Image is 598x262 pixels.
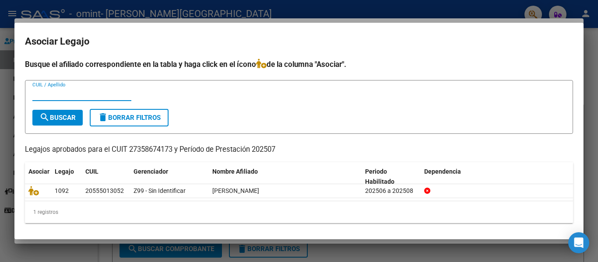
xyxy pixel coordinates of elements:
span: BARRIOS AGUSTIN NICOLAS [212,187,259,194]
span: Borrar Filtros [98,114,161,122]
span: Periodo Habilitado [365,168,394,185]
span: Buscar [39,114,76,122]
div: Open Intercom Messenger [568,232,589,253]
span: Nombre Afiliado [212,168,258,175]
div: 20555013052 [85,186,124,196]
span: 1092 [55,187,69,194]
span: CUIL [85,168,98,175]
datatable-header-cell: Dependencia [421,162,573,191]
datatable-header-cell: Asociar [25,162,51,191]
mat-icon: search [39,112,50,122]
h4: Busque el afiliado correspondiente en la tabla y haga click en el ícono de la columna "Asociar". [25,59,573,70]
datatable-header-cell: CUIL [82,162,130,191]
button: Buscar [32,110,83,126]
span: Dependencia [424,168,461,175]
button: Borrar Filtros [90,109,169,126]
p: Legajos aprobados para el CUIT 27358674173 y Período de Prestación 202507 [25,144,573,155]
span: Asociar [28,168,49,175]
datatable-header-cell: Legajo [51,162,82,191]
datatable-header-cell: Nombre Afiliado [209,162,362,191]
datatable-header-cell: Periodo Habilitado [362,162,421,191]
mat-icon: delete [98,112,108,122]
span: Gerenciador [134,168,168,175]
div: 1 registros [25,201,573,223]
span: Z99 - Sin Identificar [134,187,186,194]
span: Legajo [55,168,74,175]
h2: Asociar Legajo [25,33,573,50]
datatable-header-cell: Gerenciador [130,162,209,191]
div: 202506 a 202508 [365,186,417,196]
